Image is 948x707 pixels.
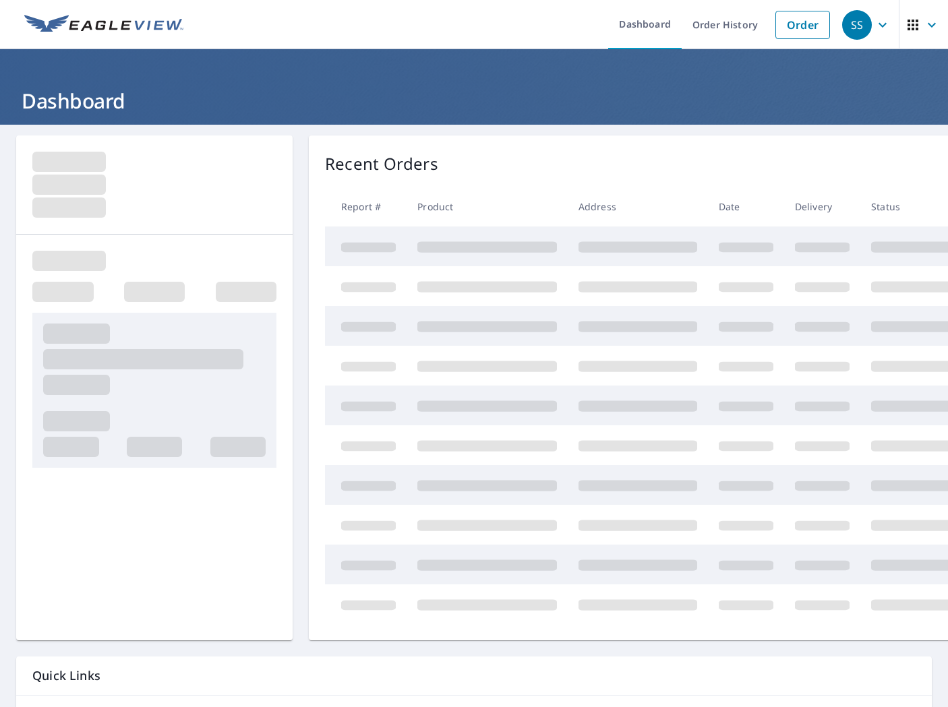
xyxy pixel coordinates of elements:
[32,667,916,684] p: Quick Links
[708,187,784,226] th: Date
[775,11,830,39] a: Order
[325,187,407,226] th: Report #
[16,87,932,115] h1: Dashboard
[325,152,438,176] p: Recent Orders
[407,187,568,226] th: Product
[784,187,860,226] th: Delivery
[24,15,183,35] img: EV Logo
[568,187,708,226] th: Address
[842,10,872,40] div: SS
